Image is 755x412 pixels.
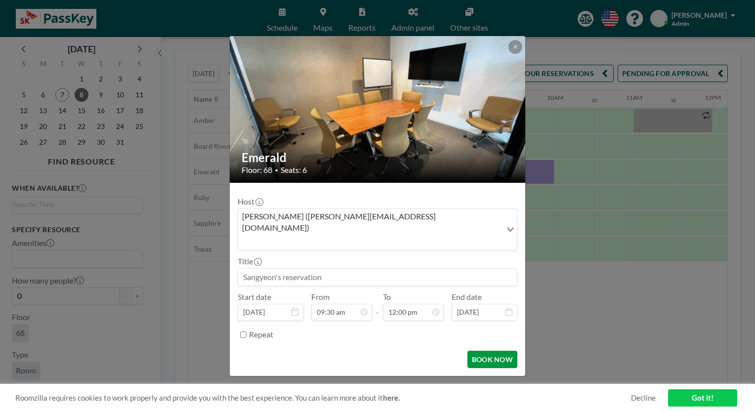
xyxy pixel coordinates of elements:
label: Repeat [249,330,273,339]
label: From [311,292,330,302]
a: Got it! [668,389,737,407]
div: Search for option [238,209,517,250]
label: Host [238,197,262,206]
span: - [376,295,379,317]
label: End date [452,292,482,302]
button: BOOK NOW [467,351,517,368]
label: Title [238,256,261,266]
input: Search for option [239,235,501,248]
img: 537.gif [230,28,526,191]
span: Floor: 68 [242,165,272,175]
a: here. [383,393,400,402]
h2: Emerald [242,150,514,165]
span: • [275,166,278,174]
label: Start date [238,292,271,302]
input: Sangyeon's reservation [238,269,517,286]
span: Roomzilla requires cookies to work properly and provide you with the best experience. You can lea... [15,393,631,403]
span: [PERSON_NAME] ([PERSON_NAME][EMAIL_ADDRESS][DOMAIN_NAME]) [240,211,500,233]
label: To [383,292,391,302]
a: Decline [631,393,656,403]
span: Seats: 6 [281,165,307,175]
